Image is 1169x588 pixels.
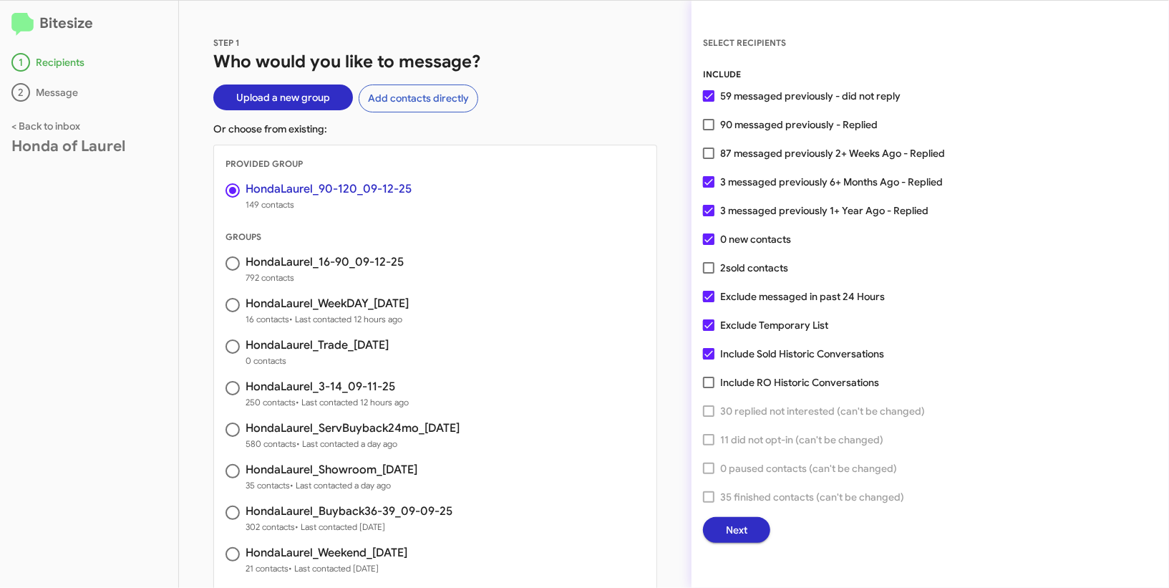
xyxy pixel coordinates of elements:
h3: HondaLaurel_Trade_[DATE] [246,339,389,351]
button: Add contacts directly [359,85,478,112]
span: Include RO Historic Conversations [720,374,879,391]
span: 3 messaged previously 6+ Months Ago - Replied [720,173,943,191]
h3: HondaLaurel_Buyback36-39_09-09-25 [246,506,452,517]
span: 149 contacts [246,198,412,212]
span: 11 did not opt-in (can't be changed) [720,431,883,448]
div: 2 [11,83,30,102]
span: 0 contacts [246,354,389,368]
h3: HondaLaurel_3-14_09-11-25 [246,381,409,392]
span: • Last contacted a day ago [290,480,391,491]
span: 0 new contacts [720,231,791,248]
span: Upload a new group [236,85,330,110]
span: 792 contacts [246,271,404,285]
span: 30 replied not interested (can't be changed) [720,403,925,420]
div: INCLUDE [703,67,1158,82]
span: 2 [720,259,788,276]
span: 302 contacts [246,520,452,534]
span: Next [726,517,747,543]
h3: HondaLaurel_Weekend_[DATE] [246,547,407,559]
span: 35 finished contacts (can't be changed) [720,488,904,506]
span: 21 contacts [246,562,407,576]
h3: HondaLaurel_90-120_09-12-25 [246,183,412,195]
div: PROVIDED GROUP [214,157,656,171]
span: 59 messaged previously - did not reply [720,87,901,105]
span: Include Sold Historic Conversations [720,345,884,362]
img: logo-minimal.svg [11,13,34,36]
span: 35 contacts [246,478,417,493]
h3: HondaLaurel_WeekDAY_[DATE] [246,298,409,309]
h3: HondaLaurel_16-90_09-12-25 [246,256,404,268]
h3: HondaLaurel_ServBuyback24mo_[DATE] [246,423,460,434]
div: GROUPS [214,230,656,244]
div: Message [11,83,167,102]
h1: Who would you like to message? [213,50,657,73]
span: • Last contacted [DATE] [295,521,385,532]
span: sold contacts [726,261,788,274]
span: 90 messaged previously - Replied [720,116,878,133]
span: Exclude Temporary List [720,317,828,334]
div: 1 [11,53,30,72]
a: < Back to inbox [11,120,80,132]
span: STEP 1 [213,37,240,48]
div: Recipients [11,53,167,72]
span: • Last contacted a day ago [296,438,397,449]
h3: HondaLaurel_Showroom_[DATE] [246,464,417,476]
h2: Bitesize [11,12,167,36]
span: 580 contacts [246,437,460,451]
span: • Last contacted 12 hours ago [296,397,409,408]
span: • Last contacted 12 hours ago [289,314,402,324]
span: Exclude messaged in past 24 Hours [720,288,885,305]
span: SELECT RECIPIENTS [703,37,786,48]
p: Or choose from existing: [213,122,657,136]
button: Next [703,517,770,543]
span: • Last contacted [DATE] [288,563,379,574]
span: 0 paused contacts (can't be changed) [720,460,897,477]
span: 87 messaged previously 2+ Weeks Ago - Replied [720,145,945,162]
span: 250 contacts [246,395,409,410]
span: 16 contacts [246,312,409,327]
div: Honda of Laurel [11,139,167,153]
button: Upload a new group [213,85,353,110]
span: 3 messaged previously 1+ Year Ago - Replied [720,202,928,219]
